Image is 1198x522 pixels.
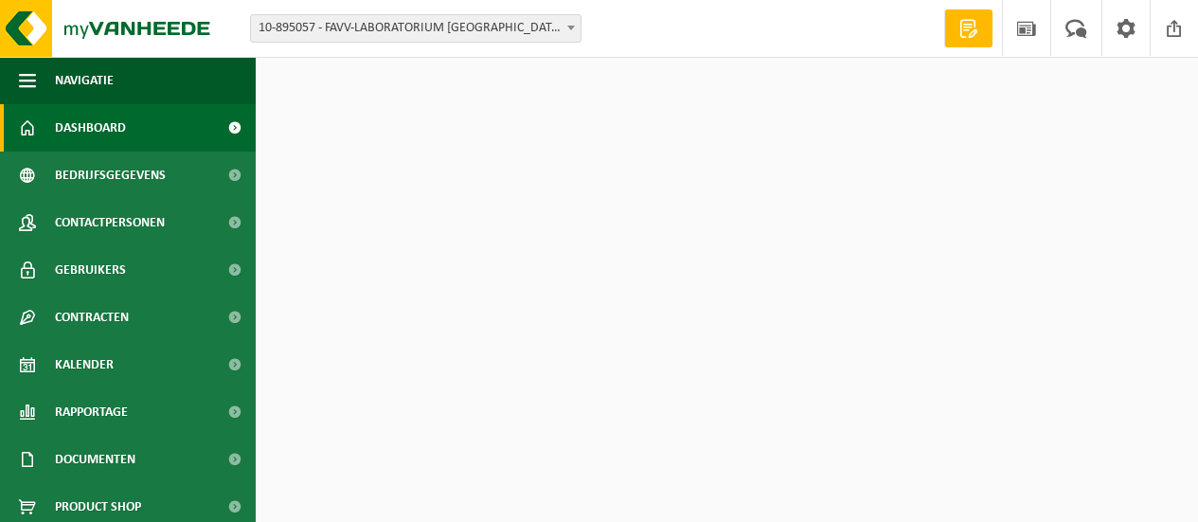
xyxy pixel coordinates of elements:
span: Dashboard [55,104,126,152]
span: Rapportage [55,388,128,436]
span: 10-895057 - FAVV-LABORATORIUM GENTBRUGGE - GENTBRUGGE [251,15,581,42]
span: Gebruikers [55,246,126,294]
span: Contracten [55,294,129,341]
span: Contactpersonen [55,199,165,246]
span: Documenten [55,436,135,483]
span: Bedrijfsgegevens [55,152,166,199]
span: Navigatie [55,57,114,104]
span: 10-895057 - FAVV-LABORATORIUM GENTBRUGGE - GENTBRUGGE [250,14,581,43]
span: Kalender [55,341,114,388]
